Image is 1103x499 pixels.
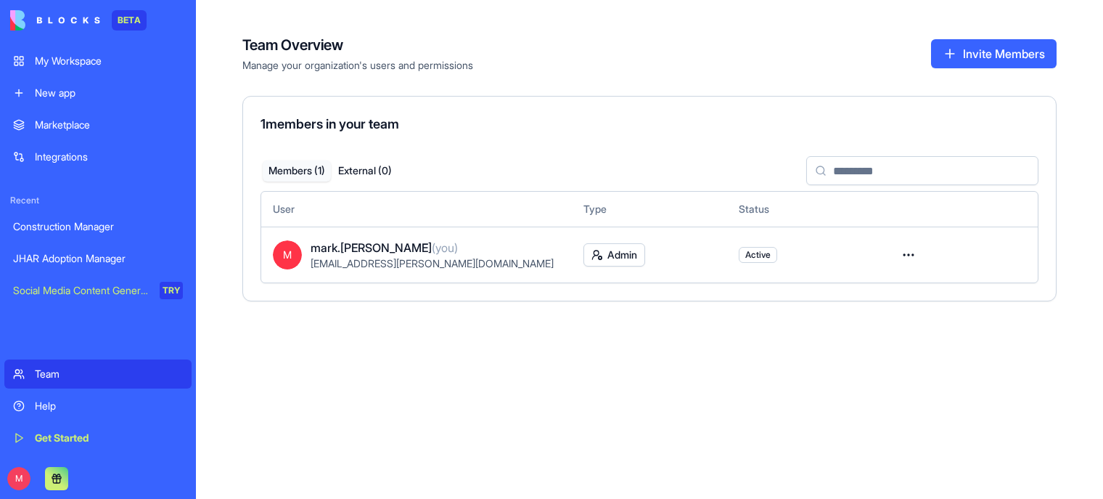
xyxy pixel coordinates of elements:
a: Get Started [4,423,192,453]
a: Social Media Content GeneratorTRY [4,276,192,305]
div: Get Started [35,431,183,445]
div: TRY [160,282,183,299]
a: JHAR Adoption Manager [4,244,192,273]
a: Integrations [4,142,192,171]
th: User [261,192,572,227]
span: Admin [607,248,637,262]
div: JHAR Adoption Manager [13,251,183,266]
a: Marketplace [4,110,192,139]
div: Help [35,399,183,413]
span: (you) [432,240,458,255]
span: Active [745,249,771,261]
div: Integrations [35,150,183,164]
span: [EMAIL_ADDRESS][PERSON_NAME][DOMAIN_NAME] [311,257,554,269]
div: Marketplace [35,118,183,132]
div: New app [35,86,183,100]
a: BETA [10,10,147,31]
div: BETA [112,10,147,31]
span: mark.[PERSON_NAME] [311,239,458,256]
span: M [7,467,30,490]
button: External ( 0 ) [331,161,399,182]
div: Type [583,202,715,216]
span: Manage your organization's users and permissions [242,58,473,73]
a: New app [4,78,192,107]
div: Social Media Content Generator [13,283,149,298]
button: Invite Members [931,39,1057,68]
h4: Team Overview [242,35,473,55]
a: My Workspace [4,46,192,76]
img: logo [10,10,100,31]
div: Team [35,367,183,381]
a: Team [4,360,192,389]
span: 1 members in your team [261,116,399,131]
div: My Workspace [35,54,183,68]
span: Recent [4,195,192,206]
button: Members ( 1 ) [263,161,331,182]
a: Construction Manager [4,212,192,241]
a: Help [4,392,192,421]
button: Admin [583,243,645,267]
div: Construction Manager [13,219,183,234]
span: M [273,240,302,269]
div: Status [739,202,871,216]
